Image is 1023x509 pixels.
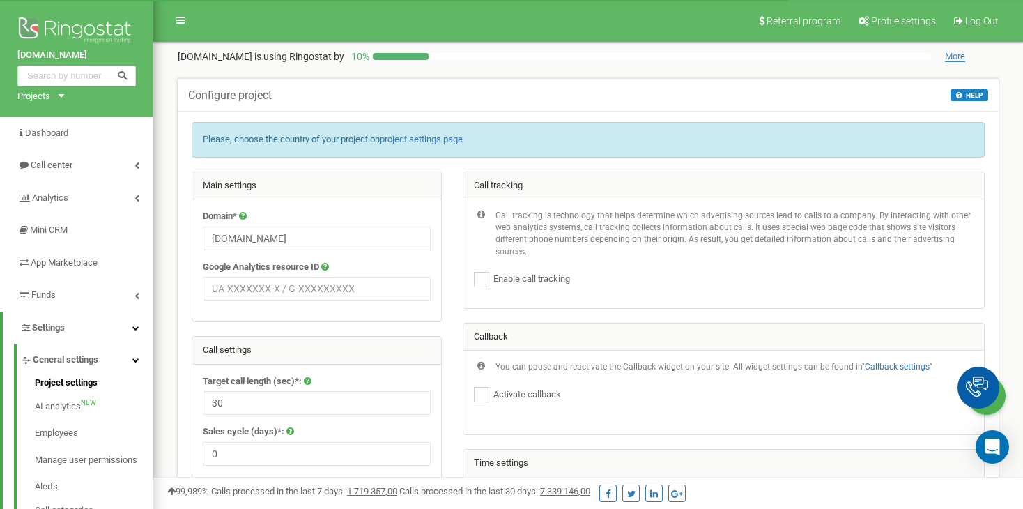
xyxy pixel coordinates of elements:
a: "Callback settings" [862,362,932,372]
input: Search by number [17,66,136,86]
a: project settings page [380,134,463,144]
a: Project settings [35,377,153,394]
span: 99,989% [167,486,209,496]
a: AI analyticsNEW [35,393,153,420]
img: Ringostat logo [17,14,136,49]
span: is using Ringostat by [254,51,344,62]
a: [DOMAIN_NAME] [17,49,136,62]
div: Time settings [463,450,984,478]
div: Projects [17,90,50,103]
input: UA-XXXXXXX-X / G-XXXXXXXXX [203,277,431,301]
label: Activate callback [489,388,561,402]
label: Google Analytics resource ID [203,261,319,274]
span: Log Out [965,15,999,26]
span: More [945,51,965,62]
span: Calls processed in the last 7 days : [211,486,397,496]
span: Mini CRM [30,225,68,235]
span: Dashboard [25,128,68,138]
label: Target call length (sec)*: [203,375,302,388]
span: Call center [31,160,72,170]
div: Callback [463,324,984,351]
p: You can pause and reactivate the Callback widget on your site. All widget settings can be found in [495,361,932,373]
div: Call tracking [463,172,984,200]
label: Sales cycle (days)*: [203,425,284,439]
label: Domain* [203,210,237,223]
p: Call tracking is technology that helps determine which advertising sources lead to calls to a com... [495,210,974,258]
p: Please, choose the country of your project on [203,133,974,146]
p: [DOMAIN_NAME] [178,50,344,63]
span: Funds [31,289,56,300]
div: Call settings [192,337,441,365]
a: Settings [3,312,153,344]
label: Responsible employee search period (days)*: [203,476,385,489]
div: Main settings [192,172,441,200]
span: Calls processed in the last 30 days : [399,486,590,496]
span: Referral program [767,15,840,26]
span: General settings [33,354,98,367]
a: Manage user permissions [35,447,153,474]
span: Settings [32,322,65,333]
div: Open Intercom Messenger [976,430,1009,464]
span: App Marketplace [31,257,98,268]
label: Enable call tracking [489,273,570,286]
p: 10 % [344,50,373,63]
a: Employees [35,420,153,448]
span: Analytics [32,192,68,203]
a: General settings [21,344,153,372]
a: Alerts [35,474,153,501]
h5: Configure project [188,89,272,102]
button: HELP [951,89,988,101]
u: 7 339 146,00 [540,486,590,496]
span: Profile settings [871,15,936,26]
u: 1 719 357,00 [347,486,397,496]
input: example.com [203,227,431,250]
